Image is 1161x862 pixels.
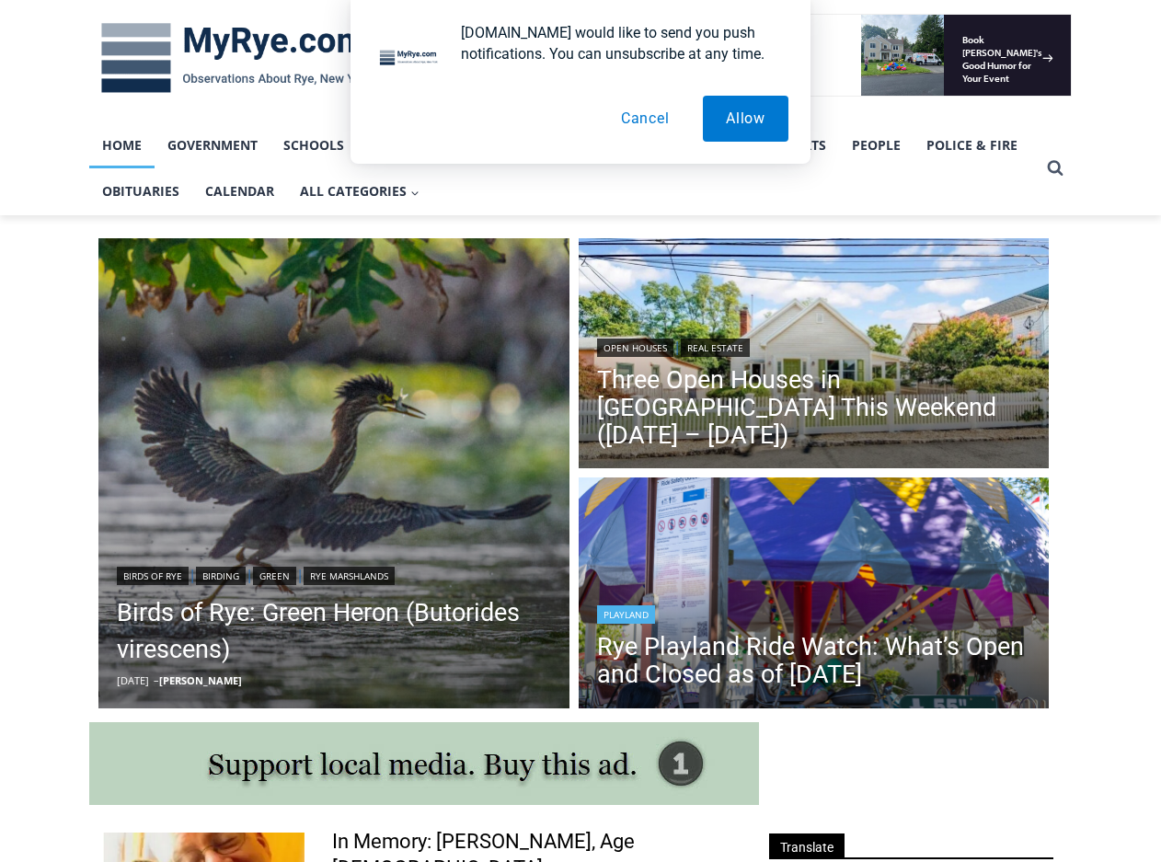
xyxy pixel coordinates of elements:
button: Cancel [598,96,693,142]
div: "the precise, almost orchestrated movements of cutting and assembling sushi and [PERSON_NAME] mak... [190,115,270,220]
a: Read More Rye Playland Ride Watch: What’s Open and Closed as of Thursday, August 14, 2025 [579,477,1050,713]
a: Three Open Houses in [GEOGRAPHIC_DATA] This Weekend ([DATE] – [DATE]) [597,366,1031,449]
a: Intern @ [DOMAIN_NAME] [443,178,891,229]
a: Real Estate [681,339,750,357]
img: notification icon [373,22,446,96]
button: View Search Form [1039,152,1072,185]
div: | | | [117,563,551,585]
a: Calendar [192,168,287,214]
a: [PERSON_NAME] [159,673,242,687]
a: Read More Three Open Houses in Rye This Weekend (August 16 – 17) [579,238,1050,474]
a: Open Houses [597,339,673,357]
span: Open Tues. - Sun. [PHONE_NUMBER] [6,190,180,259]
a: Birds of Rye [117,567,189,585]
a: Read More Birds of Rye: Green Heron (Butorides virescens) [98,238,569,709]
div: "[PERSON_NAME] and I covered the [DATE] Parade, which was a really eye opening experience as I ha... [465,1,869,178]
span: Translate [769,833,845,858]
img: (PHOTO: Green Heron (Butorides virescens) at the Marshlands Conservancy in Rye, New York. Credit:... [98,238,569,709]
div: Serving [GEOGRAPHIC_DATA] Since [DATE] [121,33,454,51]
a: Birds of Rye: Green Heron (Butorides virescens) [117,594,551,668]
h4: Book [PERSON_NAME]'s Good Humor for Your Event [560,19,640,71]
div: | [597,335,1031,357]
button: Child menu of All Categories [287,168,432,214]
button: Allow [703,96,788,142]
nav: Primary Navigation [89,122,1039,215]
img: 32 Ridgeland Terrace, Rye [579,238,1050,474]
a: Rye Playland Ride Watch: What’s Open and Closed as of [DATE] [597,633,1031,688]
img: (PHOTO: The Motorcycle Jump ride in the Kiddyland section of Rye Playland. File photo 2024. Credi... [579,477,1050,713]
time: [DATE] [117,673,149,687]
a: Rye Marshlands [304,567,395,585]
a: Book [PERSON_NAME]'s Good Humor for Your Event [546,6,664,84]
a: Obituaries [89,168,192,214]
img: s_800_809a2aa2-bb6e-4add-8b5e-749ad0704c34.jpeg [445,1,556,84]
span: Intern @ [DOMAIN_NAME] [481,183,853,224]
span: – [154,673,159,687]
a: Birding [196,567,246,585]
a: Open Tues. - Sun. [PHONE_NUMBER] [1,185,185,229]
a: Green [253,567,296,585]
img: support local media, buy this ad [89,722,759,805]
a: Playland [597,605,655,624]
div: [DOMAIN_NAME] would like to send you push notifications. You can unsubscribe at any time. [446,22,788,64]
